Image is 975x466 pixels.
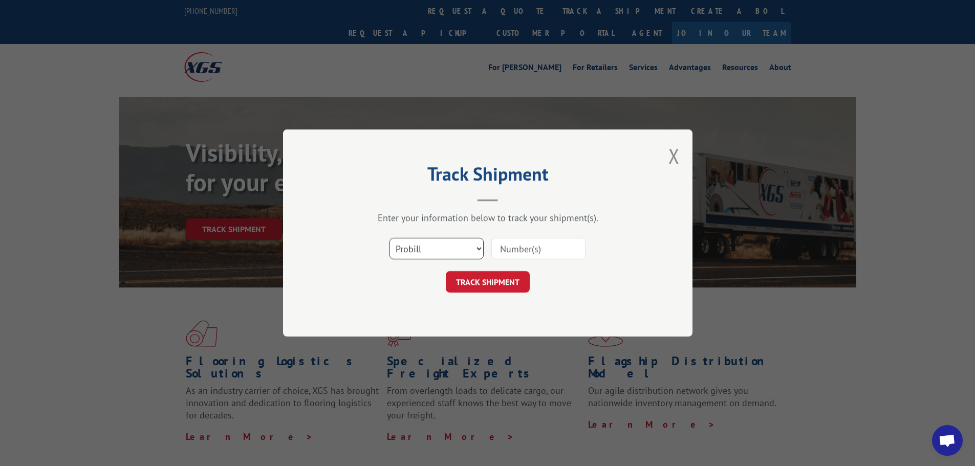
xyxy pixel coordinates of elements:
div: Enter your information below to track your shipment(s). [334,212,641,224]
button: Close modal [668,142,680,169]
button: TRACK SHIPMENT [446,271,530,293]
h2: Track Shipment [334,167,641,186]
div: Open chat [932,425,963,456]
input: Number(s) [491,238,586,259]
